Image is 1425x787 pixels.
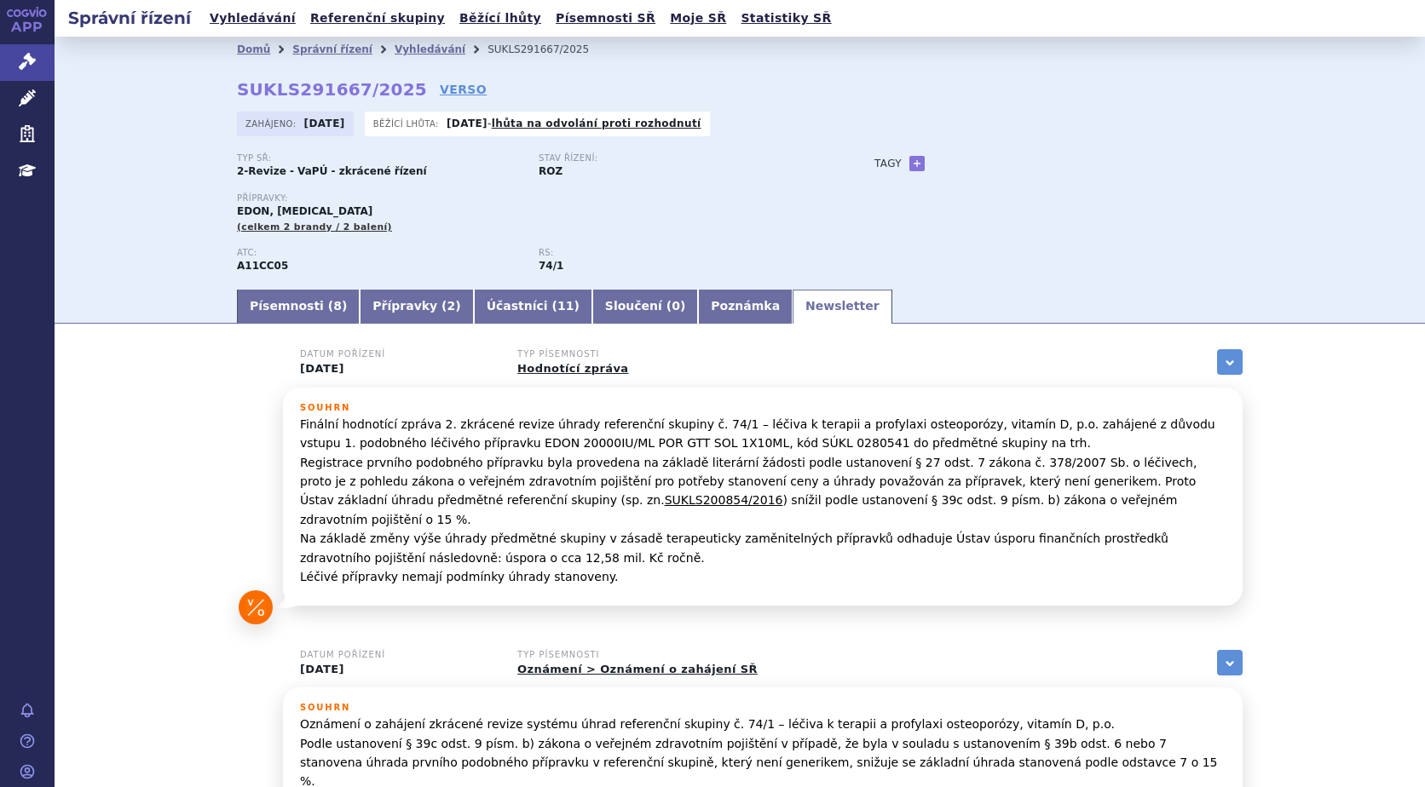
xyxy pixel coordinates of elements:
a: Správní řízení [292,43,372,55]
h2: Správní řízení [55,6,205,30]
li: SUKLS291667/2025 [487,37,611,62]
a: Sloučení (0) [592,290,698,324]
h3: Typ písemnosti [517,650,758,660]
a: Písemnosti (8) [237,290,360,324]
h3: Typ písemnosti [517,349,713,359]
a: Běžící lhůty [454,7,546,30]
a: Statistiky SŘ [736,7,836,30]
p: Typ SŘ: [237,153,522,164]
a: + [909,156,925,171]
span: Zahájeno: [245,117,299,130]
a: Poznámka [698,290,793,324]
a: Písemnosti SŘ [551,7,661,30]
strong: CHOLEKALCIFEROL [237,260,288,272]
strong: ROZ [539,165,562,177]
span: (celkem 2 brandy / 2 balení) [237,221,392,233]
a: Moje SŘ [665,7,731,30]
a: zobrazit vše [1217,349,1243,375]
h3: Datum pořízení [300,650,496,660]
h3: Datum pořízení [300,349,496,359]
span: Běžící lhůta: [373,117,442,130]
p: ATC: [237,248,522,258]
p: Přípravky: [237,193,840,204]
strong: 2-Revize - VaPÚ - zkrácené řízení [237,165,427,177]
a: Referenční skupiny [305,7,450,30]
a: lhůta na odvolání proti rozhodnutí [492,118,701,129]
a: Newsletter [793,290,892,324]
span: 11 [557,299,574,313]
a: Vyhledávání [205,7,301,30]
a: Domů [237,43,270,55]
span: EDON, [MEDICAL_DATA] [237,205,372,217]
a: VERSO [440,81,487,98]
h3: Souhrn [300,703,1226,713]
strong: léčiva k terapii a profylaxi osteoporózy, vitamin D, p.o. [539,260,563,272]
a: Účastníci (11) [474,290,592,324]
p: [DATE] [300,362,496,376]
h3: Tagy [874,153,902,174]
p: Stav řízení: [539,153,823,164]
strong: [DATE] [447,118,487,129]
a: Oznámení > Oznámení o zahájení SŘ [517,663,758,675]
a: SUKLS200854/2016 [665,493,783,507]
h3: Souhrn [300,403,1226,413]
a: Přípravky (2) [360,290,473,324]
a: Vyhledávání [395,43,465,55]
span: 0 [672,299,680,313]
a: Hodnotící zpráva [517,362,628,375]
p: - [447,117,701,130]
a: zobrazit vše [1217,650,1243,675]
p: Finální hodnotící zpráva 2. zkrácené revize úhrady referenční skupiny č. 74/1 – léčiva k terapii ... [300,415,1226,587]
strong: [DATE] [304,118,345,129]
p: [DATE] [300,663,496,676]
span: 8 [333,299,342,313]
span: 2 [447,299,456,313]
p: RS: [539,248,823,258]
strong: SUKLS291667/2025 [237,79,427,100]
